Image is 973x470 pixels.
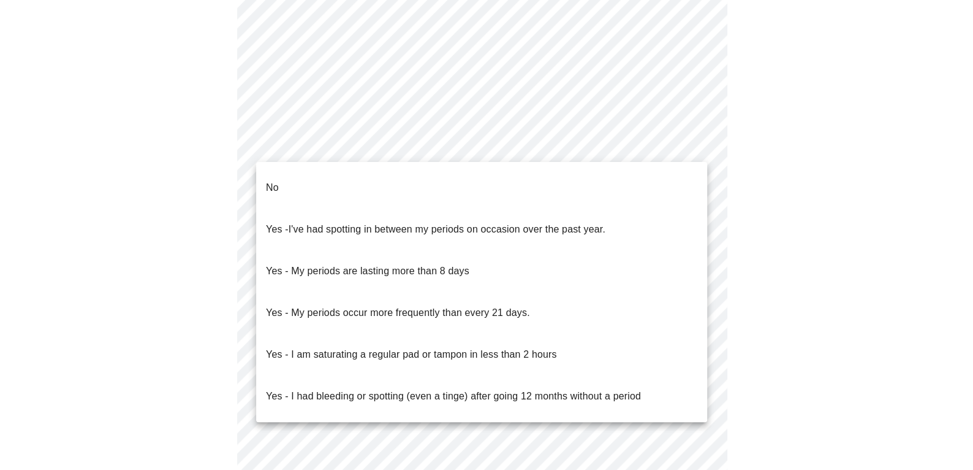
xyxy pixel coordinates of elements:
[266,264,469,279] p: Yes - My periods are lasting more than 8 days
[266,306,530,320] p: Yes - My periods occur more frequently than every 21 days.
[289,224,605,234] span: I've had spotting in between my periods on occasion over the past year.
[266,389,641,404] p: Yes - I had bleeding or spotting (even a tinge) after going 12 months without a period
[266,180,279,195] p: No
[266,347,556,362] p: Yes - I am saturating a regular pad or tampon in less than 2 hours
[266,222,605,237] p: Yes -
